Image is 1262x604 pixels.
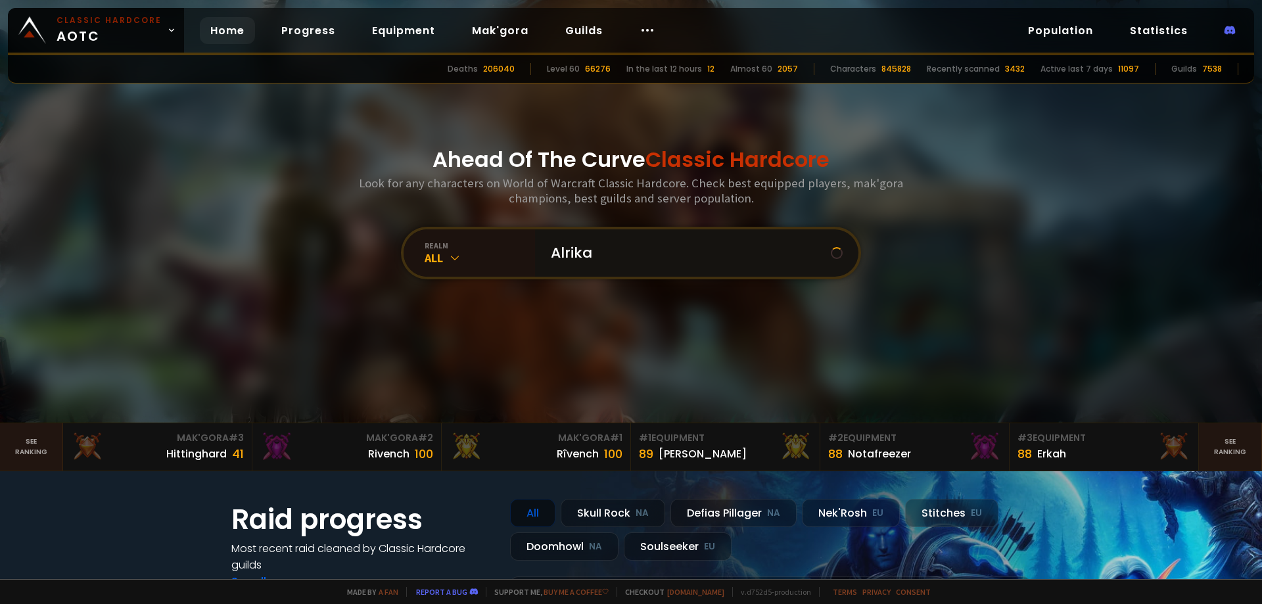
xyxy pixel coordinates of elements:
[561,499,665,527] div: Skull Rock
[71,431,244,445] div: Mak'Gora
[231,499,494,540] h1: Raid progress
[63,423,252,471] a: Mak'Gora#3Hittinghard41
[1119,17,1198,44] a: Statistics
[8,8,184,53] a: Classic HardcoreAOTC
[362,17,446,44] a: Equipment
[461,17,539,44] a: Mak'gora
[881,63,911,75] div: 845828
[57,14,162,46] span: AOTC
[1017,445,1032,463] div: 88
[483,63,515,75] div: 206040
[510,532,619,561] div: Doomhowl
[848,446,911,462] div: Notafreezer
[659,446,747,462] div: [PERSON_NAME]
[1017,17,1104,44] a: Population
[778,63,798,75] div: 2057
[667,587,724,597] a: [DOMAIN_NAME]
[639,431,651,444] span: # 1
[1040,63,1113,75] div: Active last 7 days
[425,250,535,266] div: All
[510,499,555,527] div: All
[1005,63,1025,75] div: 3432
[1199,423,1262,471] a: Seeranking
[617,587,724,597] span: Checkout
[1202,63,1222,75] div: 7538
[828,445,843,463] div: 88
[57,14,162,26] small: Classic Hardcore
[231,574,317,589] a: See all progress
[232,445,244,463] div: 41
[555,17,613,44] a: Guilds
[425,241,535,250] div: realm
[707,63,714,75] div: 12
[450,431,622,445] div: Mak'Gora
[368,446,409,462] div: Rivench
[631,423,820,471] a: #1Equipment89[PERSON_NAME]
[486,587,609,597] span: Support me,
[271,17,346,44] a: Progress
[1118,63,1139,75] div: 11097
[626,63,702,75] div: In the last 12 hours
[802,499,900,527] div: Nek'Rosh
[820,423,1010,471] a: #2Equipment88Notafreezer
[639,431,812,445] div: Equipment
[339,587,398,597] span: Made by
[624,532,732,561] div: Soulseeker
[543,229,831,277] input: Search a character...
[544,587,609,597] a: Buy me a coffee
[636,507,649,520] small: NA
[905,499,998,527] div: Stitches
[862,587,891,597] a: Privacy
[231,540,494,573] h4: Most recent raid cleaned by Classic Hardcore guilds
[828,431,843,444] span: # 2
[833,587,857,597] a: Terms
[971,507,982,520] small: EU
[610,431,622,444] span: # 1
[828,431,1001,445] div: Equipment
[229,431,244,444] span: # 3
[166,446,227,462] div: Hittinghard
[1017,431,1033,444] span: # 3
[585,63,611,75] div: 66276
[442,423,631,471] a: Mak'Gora#1Rîvench100
[645,145,830,174] span: Classic Hardcore
[557,446,599,462] div: Rîvench
[416,587,467,597] a: Report a bug
[767,507,780,520] small: NA
[927,63,1000,75] div: Recently scanned
[415,445,433,463] div: 100
[1171,63,1197,75] div: Guilds
[896,587,931,597] a: Consent
[704,540,715,553] small: EU
[379,587,398,597] a: a fan
[354,175,908,206] h3: Look for any characters on World of Warcraft Classic Hardcore. Check best equipped players, mak'g...
[1010,423,1199,471] a: #3Equipment88Erkah
[260,431,433,445] div: Mak'Gora
[830,63,876,75] div: Characters
[730,63,772,75] div: Almost 60
[1017,431,1190,445] div: Equipment
[604,445,622,463] div: 100
[589,540,602,553] small: NA
[872,507,883,520] small: EU
[448,63,478,75] div: Deaths
[670,499,797,527] div: Defias Pillager
[732,587,811,597] span: v. d752d5 - production
[418,431,433,444] span: # 2
[432,144,830,175] h1: Ahead Of The Curve
[1037,446,1066,462] div: Erkah
[639,445,653,463] div: 89
[252,423,442,471] a: Mak'Gora#2Rivench100
[200,17,255,44] a: Home
[547,63,580,75] div: Level 60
